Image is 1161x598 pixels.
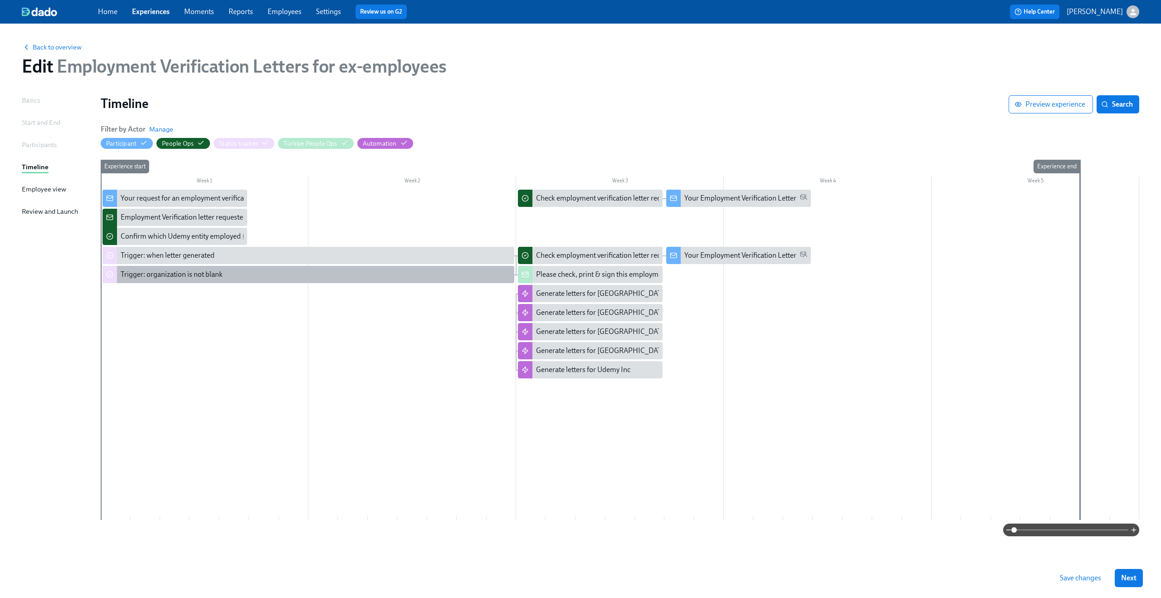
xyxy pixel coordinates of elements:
[518,247,663,264] div: Check employment verification letter requested by former employee {{ participant.fullName }}
[724,176,932,188] div: Week 4
[149,125,173,134] button: Manage
[684,193,796,203] div: Your Employment Verification Letter
[518,342,663,359] div: Generate letters for [GEOGRAPHIC_DATA]
[101,138,153,149] button: Participant
[184,7,214,16] a: Moments
[1115,569,1143,587] button: Next
[518,190,663,207] div: Check employment verification letter requested by former employee {{ participant.fullName }}
[22,43,82,52] button: Back to overview
[1097,95,1139,113] button: Search
[356,5,407,19] button: Review us on G2
[536,308,668,318] div: Generate letters for [GEOGRAPHIC_DATA]
[1060,573,1101,583] span: Save changes
[121,250,215,260] div: Trigger: when letter generated
[536,193,825,203] div: Check employment verification letter requested by former employee {{ participant.fullName }}
[518,285,663,302] div: Generate letters for [GEOGRAPHIC_DATA]
[316,7,341,16] a: Settings
[101,176,308,188] div: Week 1
[22,118,60,127] div: Start and End
[219,139,258,148] div: Hide Status tracker
[22,7,57,16] img: dado
[22,140,57,150] div: Participants
[1067,7,1123,17] p: [PERSON_NAME]
[22,162,49,172] div: Timeline
[121,270,223,279] div: Trigger: organization is not blank
[22,95,40,105] div: Basics
[53,55,446,77] span: Employment Verification Letters for ex-employees
[536,270,873,279] div: Please check, print & sign this employment confirmation letter for former employee {{ participant...
[22,184,66,194] div: Employee view
[101,124,146,134] h6: Filter by Actor
[357,138,413,149] button: Automation
[1010,5,1059,19] button: Help Center
[1015,7,1055,16] span: Help Center
[278,138,354,149] button: Türkiye People Ops
[229,7,253,16] a: Reports
[1067,5,1139,18] button: [PERSON_NAME]
[536,250,825,260] div: Check employment verification letter requested by former employee {{ participant.fullName }}
[1103,100,1133,109] span: Search
[102,209,247,226] div: Employment Verification letter requested, but [PERSON_NAME] has no data: {{ participant.fullName }}
[22,206,78,216] div: Review and Launch
[1034,160,1080,173] div: Experience end
[121,231,320,241] div: Confirm which Udemy entity employed {{ participant.fullName }}
[162,139,194,148] div: Hide People Ops
[363,139,397,148] div: Hide Automation
[22,7,98,16] a: dado
[268,7,302,16] a: Employees
[536,365,630,375] div: Generate letters for Udemy Inc
[666,190,811,207] div: Your Employment Verification Letter
[121,193,332,203] div: Your request for an employment verification letter is being processed
[283,139,337,148] div: Hide Türkiye People Ops
[800,193,807,204] span: Personal Email
[684,250,796,260] div: Your Employment Verification Letter
[1016,100,1085,109] span: Preview experience
[98,7,117,16] a: Home
[132,7,170,16] a: Experiences
[106,139,137,148] div: Hide Participant
[22,55,447,77] h1: Edit
[102,190,247,207] div: Your request for an employment verification letter is being processed
[932,176,1139,188] div: Week 5
[1009,95,1093,113] button: Preview experience
[536,346,668,356] div: Generate letters for [GEOGRAPHIC_DATA]
[536,327,668,337] div: Generate letters for [GEOGRAPHIC_DATA]
[518,304,663,321] div: Generate letters for [GEOGRAPHIC_DATA]
[102,266,514,283] div: Trigger: organization is not blank
[1121,573,1137,583] span: Next
[536,289,668,299] div: Generate letters for [GEOGRAPHIC_DATA]
[518,361,663,378] div: Generate letters for Udemy Inc
[516,176,724,188] div: Week 3
[102,228,247,245] div: Confirm which Udemy entity employed {{ participant.fullName }}
[308,176,516,188] div: Week 2
[101,160,149,173] div: Experience start
[156,138,210,149] button: People Ops
[214,138,274,149] button: Status tracker
[800,250,807,261] span: Personal Email
[121,212,436,222] div: Employment Verification letter requested, but [PERSON_NAME] has no data: {{ participant.fullName }}
[360,7,402,16] a: Review us on G2
[518,266,663,283] div: Please check, print & sign this employment confirmation letter for former employee {{ participant...
[102,247,514,264] div: Trigger: when letter generated
[518,323,663,340] div: Generate letters for [GEOGRAPHIC_DATA]
[1054,569,1107,587] button: Save changes
[101,95,1009,112] h1: Timeline
[666,247,811,264] div: Your Employment Verification Letter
